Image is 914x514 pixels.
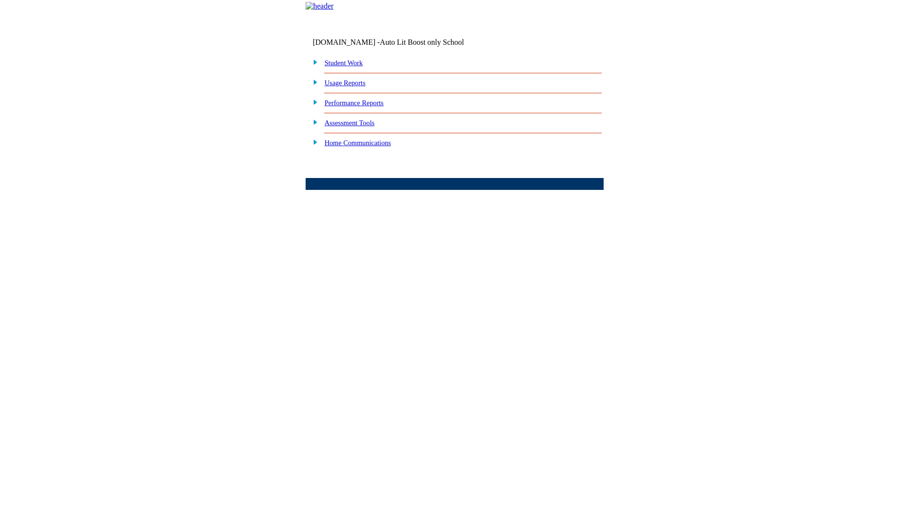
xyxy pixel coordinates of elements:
[313,38,488,47] td: [DOMAIN_NAME] -
[308,58,318,66] img: plus.gif
[306,2,334,10] img: header
[308,78,318,86] img: plus.gif
[325,139,391,147] a: Home Communications
[325,119,375,127] a: Assessment Tools
[308,98,318,106] img: plus.gif
[380,38,464,46] nobr: Auto Lit Boost only School
[308,118,318,126] img: plus.gif
[325,59,363,67] a: Student Work
[325,79,366,87] a: Usage Reports
[325,99,384,107] a: Performance Reports
[308,138,318,146] img: plus.gif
